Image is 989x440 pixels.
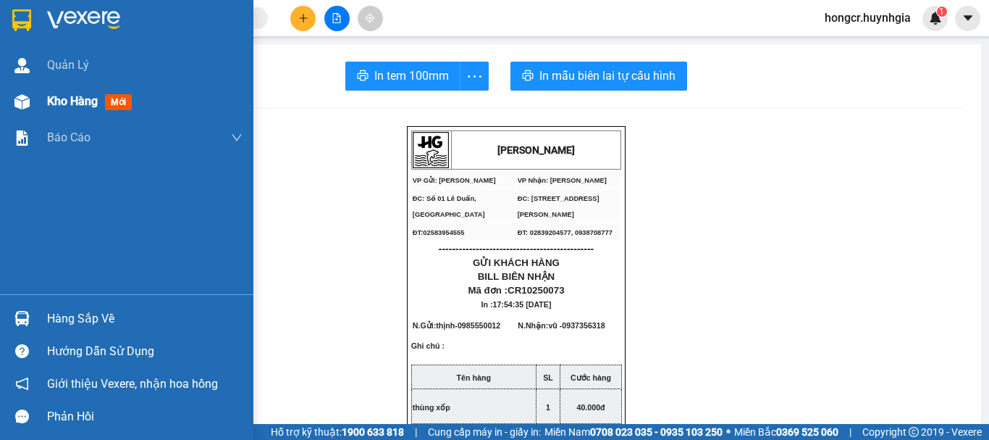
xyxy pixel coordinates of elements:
[478,271,555,282] span: BILL BIÊN NHẬN
[468,285,564,296] span: Mã đơn :
[518,321,605,330] span: N.Nhận:
[455,321,500,330] span: -
[518,195,599,218] span: ĐC: [STREET_ADDRESS][PERSON_NAME]
[473,257,560,268] span: GỬI KHÁCH HÀNG
[374,67,449,85] span: In tem 100mm
[47,56,89,74] span: Quản Lý
[14,94,30,109] img: warehouse-icon
[543,373,553,382] strong: SL
[47,308,243,330] div: Hàng sắp về
[14,58,30,73] img: warehouse-icon
[457,373,491,382] strong: Tên hàng
[510,62,687,91] button: printerIn mẫu biên lai tự cấu hình
[590,426,723,438] strong: 0708 023 035 - 0935 103 250
[539,67,676,85] span: In mẫu biên lai tự cấu hình
[298,13,308,23] span: plus
[939,7,944,17] span: 1
[12,47,114,67] div: 0985550012
[413,132,449,168] img: logo
[546,403,550,412] span: 1
[544,424,723,440] span: Miền Nam
[776,426,838,438] strong: 0369 525 060
[571,373,611,382] strong: Cước hàng
[497,144,575,156] strong: [PERSON_NAME]
[290,6,316,31] button: plus
[439,243,594,254] span: ----------------------------------------------
[124,62,240,83] div: 0937356318
[413,229,465,236] span: ĐT:02583954555
[271,424,404,440] span: Hỗ trợ kỹ thuật:
[413,321,500,330] span: N.Gửi:
[522,70,534,83] span: printer
[47,375,218,393] span: Giới thiệu Vexere, nhận hoa hồng
[358,6,383,31] button: aim
[11,93,55,108] span: Đã thu :
[518,177,607,184] span: VP Nhận: [PERSON_NAME]
[365,13,375,23] span: aim
[15,377,29,391] span: notification
[124,45,240,62] div: vũ
[124,12,159,28] span: Nhận:
[428,424,541,440] span: Cung cấp máy in - giấy in:
[955,6,980,31] button: caret-down
[47,406,243,428] div: Phản hồi
[14,130,30,146] img: solution-icon
[481,300,552,309] span: In :
[345,62,460,91] button: printerIn tem 100mm
[458,321,500,330] span: 0985550012
[508,285,565,296] span: CR10250073
[47,94,98,108] span: Kho hàng
[813,9,922,27] span: hongcr.huynhgia
[562,321,605,330] span: 0937356318
[12,30,114,47] div: thịnh
[929,12,942,25] img: icon-new-feature
[324,6,350,31] button: file-add
[11,91,116,109] div: 40.000
[342,426,404,438] strong: 1900 633 818
[12,12,114,30] div: Cam Ranh
[47,128,91,146] span: Báo cáo
[332,13,342,23] span: file-add
[576,403,605,412] span: 40.000đ
[460,62,489,91] button: more
[460,67,488,86] span: more
[105,94,132,110] span: mới
[518,229,613,236] span: ĐT: 02839204577, 0938708777
[937,7,947,17] sup: 1
[357,70,369,83] span: printer
[961,12,975,25] span: caret-down
[436,321,455,330] span: thịnh
[411,341,445,362] span: Ghi chú :
[12,9,31,31] img: logo-vxr
[413,403,450,412] span: thùng xốp
[734,424,838,440] span: Miền Bắc
[47,341,243,362] div: Hướng dẫn sử dụng
[413,195,485,218] span: ĐC: Số 01 Lê Duẩn, [GEOGRAPHIC_DATA]
[15,344,29,358] span: question-circle
[415,424,417,440] span: |
[909,427,919,437] span: copyright
[548,321,605,330] span: vũ -
[12,14,35,29] span: Gửi:
[493,300,552,309] span: 17:54:35 [DATE]
[15,410,29,423] span: message
[14,311,30,326] img: warehouse-icon
[413,177,496,184] span: VP Gửi: [PERSON_NAME]
[231,132,243,144] span: down
[726,429,731,435] span: ⚪️
[849,424,851,440] span: |
[124,12,240,45] div: [PERSON_NAME]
